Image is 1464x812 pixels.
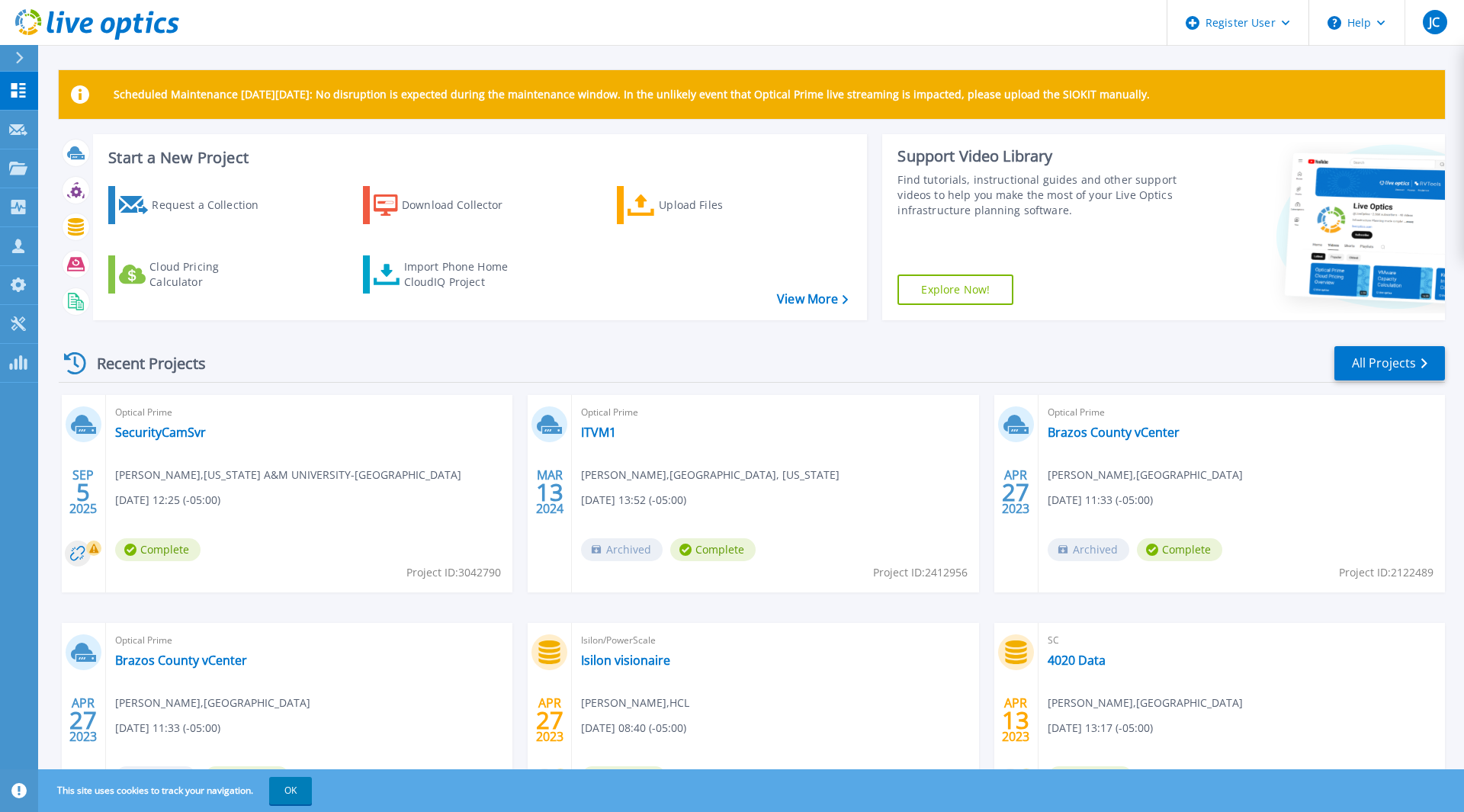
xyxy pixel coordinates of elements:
[149,259,271,290] div: Cloud Pricing Calculator
[115,653,247,668] a: Brazos County vCenter
[1048,653,1106,668] a: 4020 Data
[115,425,206,440] a: SecurityCamSvr
[581,653,670,668] a: Isilon visionaire
[115,720,220,737] span: [DATE] 11:33 (-05:00)
[581,492,686,509] span: [DATE] 13:52 (-05:00)
[777,292,848,307] a: View More
[873,564,968,581] span: Project ID: 2412956
[897,274,1013,305] a: Explore Now!
[204,766,290,789] span: Complete
[115,492,220,509] span: [DATE] 12:25 (-05:00)
[1048,766,1133,789] span: Complete
[659,190,781,220] div: Upload Files
[114,88,1150,101] p: Scheduled Maintenance [DATE][DATE]: No disruption is expected during the maintenance window. In t...
[581,425,616,440] a: ITVM1
[581,404,969,421] span: Optical Prime
[1048,695,1243,711] span: [PERSON_NAME] , [GEOGRAPHIC_DATA]
[108,255,278,294] a: Cloud Pricing Calculator
[1334,346,1445,380] a: All Projects
[363,186,533,224] a: Download Collector
[115,632,503,649] span: Optical Prime
[581,695,689,711] span: [PERSON_NAME] , HCL
[404,259,523,290] div: Import Phone Home CloudIQ Project
[115,538,201,561] span: Complete
[535,692,564,748] div: APR 2023
[1048,538,1129,561] span: Archived
[115,766,197,789] span: Archived
[1001,464,1030,520] div: APR 2023
[1339,564,1433,581] span: Project ID: 2122489
[76,486,90,499] span: 5
[581,632,969,649] span: Isilon/PowerScale
[1429,16,1440,28] span: JC
[617,186,787,224] a: Upload Files
[115,467,461,483] span: [PERSON_NAME] , [US_STATE] A&M UNIVERSITY-[GEOGRAPHIC_DATA]
[670,538,756,561] span: Complete
[1048,425,1180,440] a: Brazos County vCenter
[108,186,278,224] a: Request a Collection
[69,692,98,748] div: APR 2023
[115,695,310,711] span: [PERSON_NAME] , [GEOGRAPHIC_DATA]
[42,777,312,804] span: This site uses cookies to track your navigation.
[536,714,563,727] span: 27
[69,464,98,520] div: SEP 2025
[581,720,686,737] span: [DATE] 08:40 (-05:00)
[535,464,564,520] div: MAR 2024
[581,538,663,561] span: Archived
[1002,486,1029,499] span: 27
[581,766,666,789] span: Complete
[897,172,1184,218] div: Find tutorials, instructional guides and other support videos to help you make the most of your L...
[402,190,524,220] div: Download Collector
[1048,720,1153,737] span: [DATE] 13:17 (-05:00)
[108,149,848,166] h3: Start a New Project
[152,190,274,220] div: Request a Collection
[269,777,312,804] button: OK
[1048,467,1243,483] span: [PERSON_NAME] , [GEOGRAPHIC_DATA]
[581,467,840,483] span: [PERSON_NAME] , [GEOGRAPHIC_DATA], [US_STATE]
[1002,714,1029,727] span: 13
[69,714,97,727] span: 27
[115,404,503,421] span: Optical Prime
[1137,538,1222,561] span: Complete
[897,146,1184,166] div: Support Video Library
[406,564,501,581] span: Project ID: 3042790
[1048,492,1153,509] span: [DATE] 11:33 (-05:00)
[59,345,226,382] div: Recent Projects
[536,486,563,499] span: 13
[1048,404,1436,421] span: Optical Prime
[1001,692,1030,748] div: APR 2023
[1048,632,1436,649] span: SC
